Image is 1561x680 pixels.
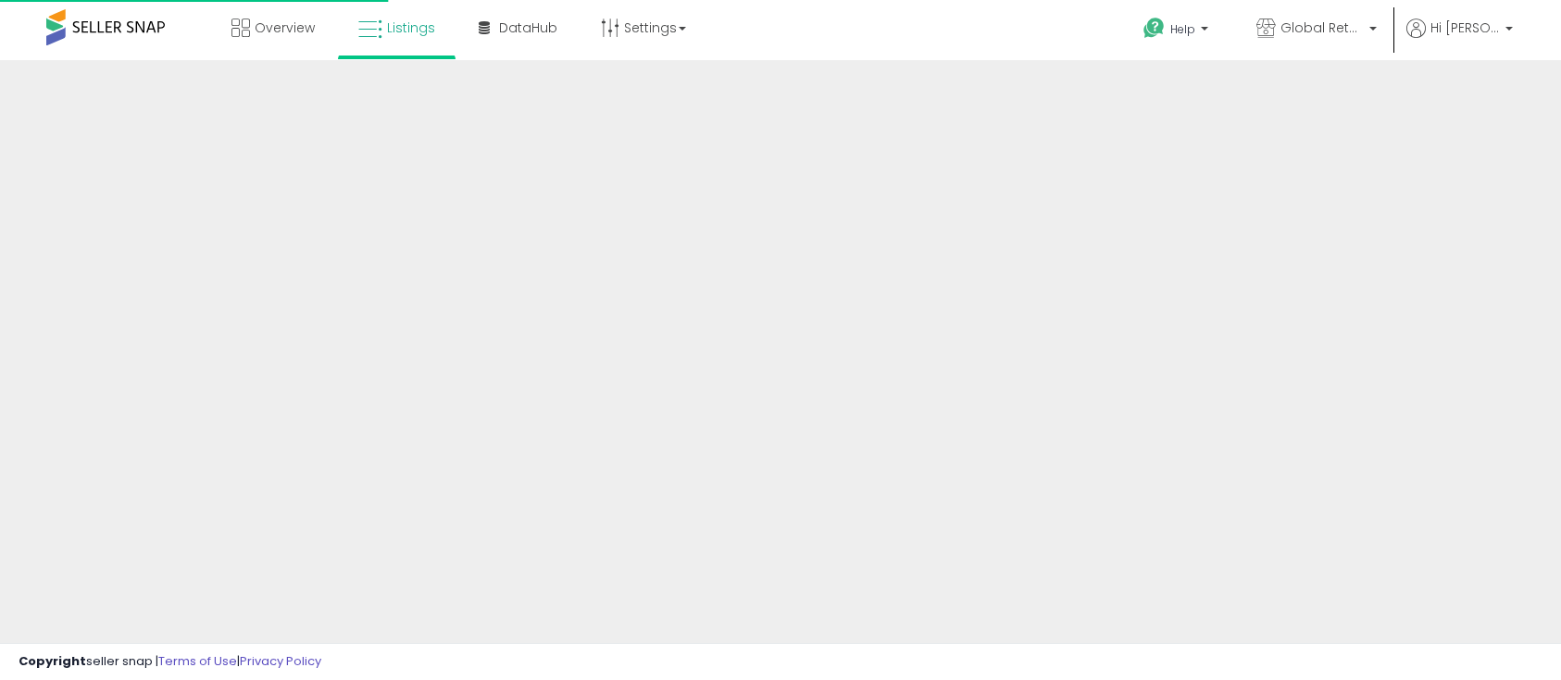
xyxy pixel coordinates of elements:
i: Get Help [1143,17,1166,40]
a: Help [1129,3,1227,60]
span: Hi [PERSON_NAME] [1430,19,1500,37]
span: Overview [255,19,315,37]
a: Terms of Use [158,652,237,670]
span: Listings [387,19,435,37]
div: seller snap | | [19,653,321,671]
strong: Copyright [19,652,86,670]
a: Privacy Policy [240,652,321,670]
span: Help [1170,21,1195,37]
span: Global Retail Online [1280,19,1364,37]
span: DataHub [499,19,557,37]
a: Hi [PERSON_NAME] [1406,19,1513,60]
